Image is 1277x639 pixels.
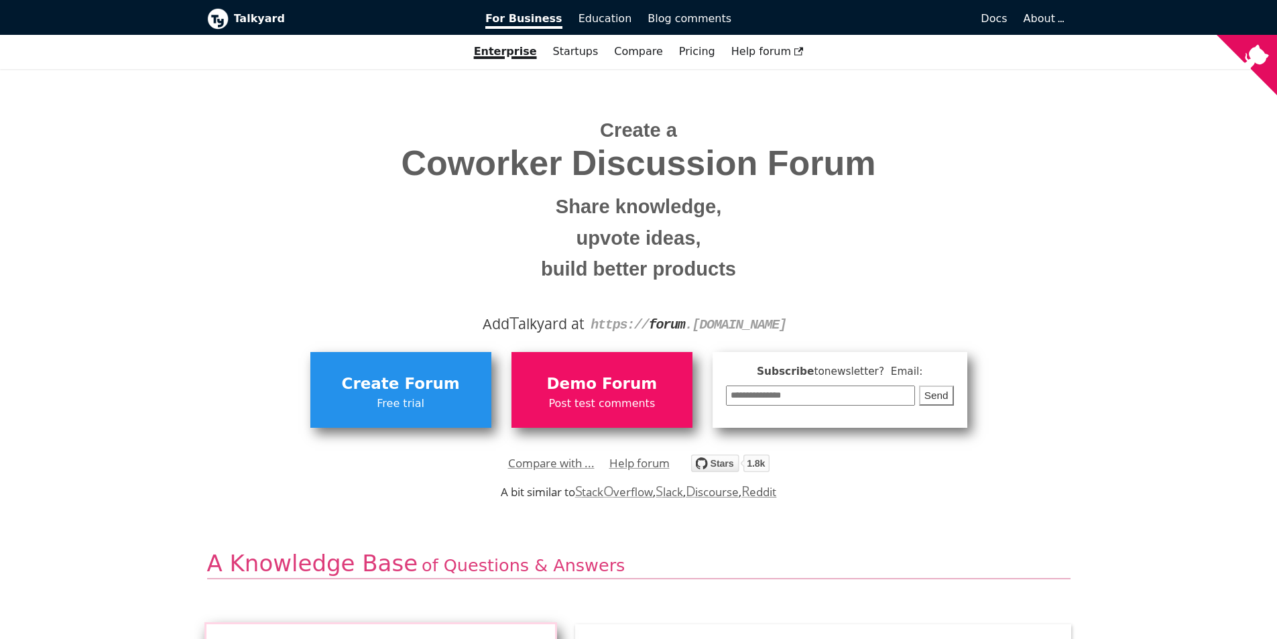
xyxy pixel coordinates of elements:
small: upvote ideas, [217,223,1060,254]
span: Create Forum [317,371,485,397]
b: Talkyard [234,10,467,27]
small: Share knowledge, [217,191,1060,223]
a: Discourse [686,484,739,500]
a: Slack [656,484,682,500]
button: Send [919,386,954,406]
a: Blog comments [640,7,739,30]
span: Coworker Discussion Forum [217,144,1060,182]
a: Help forum [609,453,670,473]
span: Post test comments [518,395,686,412]
span: R [741,481,750,500]
a: Education [570,7,640,30]
span: S [656,481,663,500]
img: talkyard.svg [691,455,770,472]
a: Pricing [671,40,723,63]
a: Reddit [741,484,776,500]
span: Subscribe [726,363,954,380]
span: Help forum [731,45,804,58]
span: Demo Forum [518,371,686,397]
span: Education [579,12,632,25]
span: Blog comments [648,12,731,25]
span: For Business [485,12,562,29]
a: Help forum [723,40,812,63]
a: Compare with ... [508,453,595,473]
a: Create ForumFree trial [310,352,491,427]
a: Star debiki/talkyard on GitHub [691,457,770,476]
div: Add alkyard at [217,312,1060,335]
a: Talkyard logoTalkyard [207,8,467,30]
a: Demo ForumPost test comments [511,352,692,427]
a: Enterprise [466,40,545,63]
span: Docs [981,12,1007,25]
span: S [575,481,583,500]
strong: forum [649,317,685,333]
span: D [686,481,696,500]
span: to newsletter ? Email: [814,365,922,377]
span: T [509,310,519,335]
small: build better products [217,253,1060,285]
span: Free trial [317,395,485,412]
a: StackOverflow [575,484,654,500]
a: For Business [477,7,570,30]
span: of Questions & Answers [422,555,625,575]
span: O [603,481,614,500]
span: Create a [600,119,677,141]
h2: A Knowledge Base [207,549,1071,579]
img: Talkyard logo [207,8,229,30]
code: https:// . [DOMAIN_NAME] [591,317,786,333]
a: Compare [614,45,663,58]
a: Startups [545,40,607,63]
a: Docs [739,7,1016,30]
a: About [1024,12,1062,25]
